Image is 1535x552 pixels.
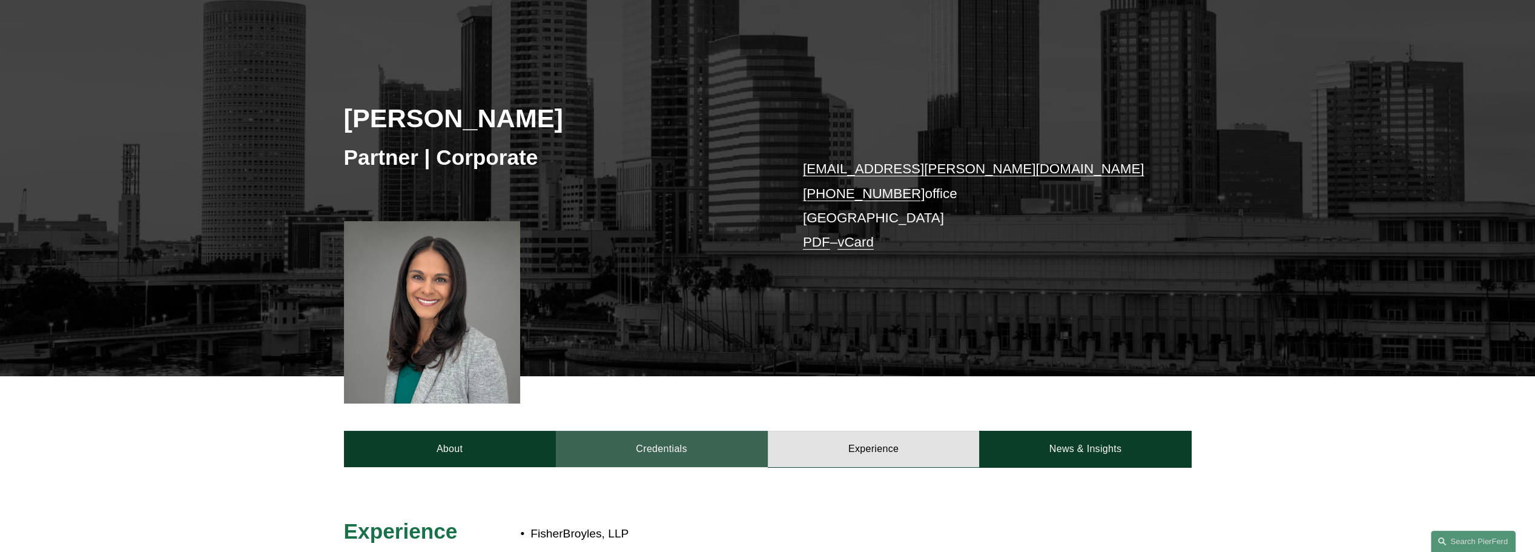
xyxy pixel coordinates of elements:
[768,431,980,467] a: Experience
[803,186,925,201] a: [PHONE_NUMBER]
[803,157,1156,254] p: office [GEOGRAPHIC_DATA] –
[344,431,556,467] a: About
[344,144,768,171] h3: Partner | Corporate
[556,431,768,467] a: Credentials
[344,102,768,134] h2: [PERSON_NAME]
[530,524,1085,545] p: FisherBroyles, LLP
[344,519,458,543] span: Experience
[803,161,1144,176] a: [EMAIL_ADDRESS][PERSON_NAME][DOMAIN_NAME]
[803,234,830,250] a: PDF
[979,431,1191,467] a: News & Insights
[1431,531,1516,552] a: Search this site
[837,234,874,250] a: vCard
